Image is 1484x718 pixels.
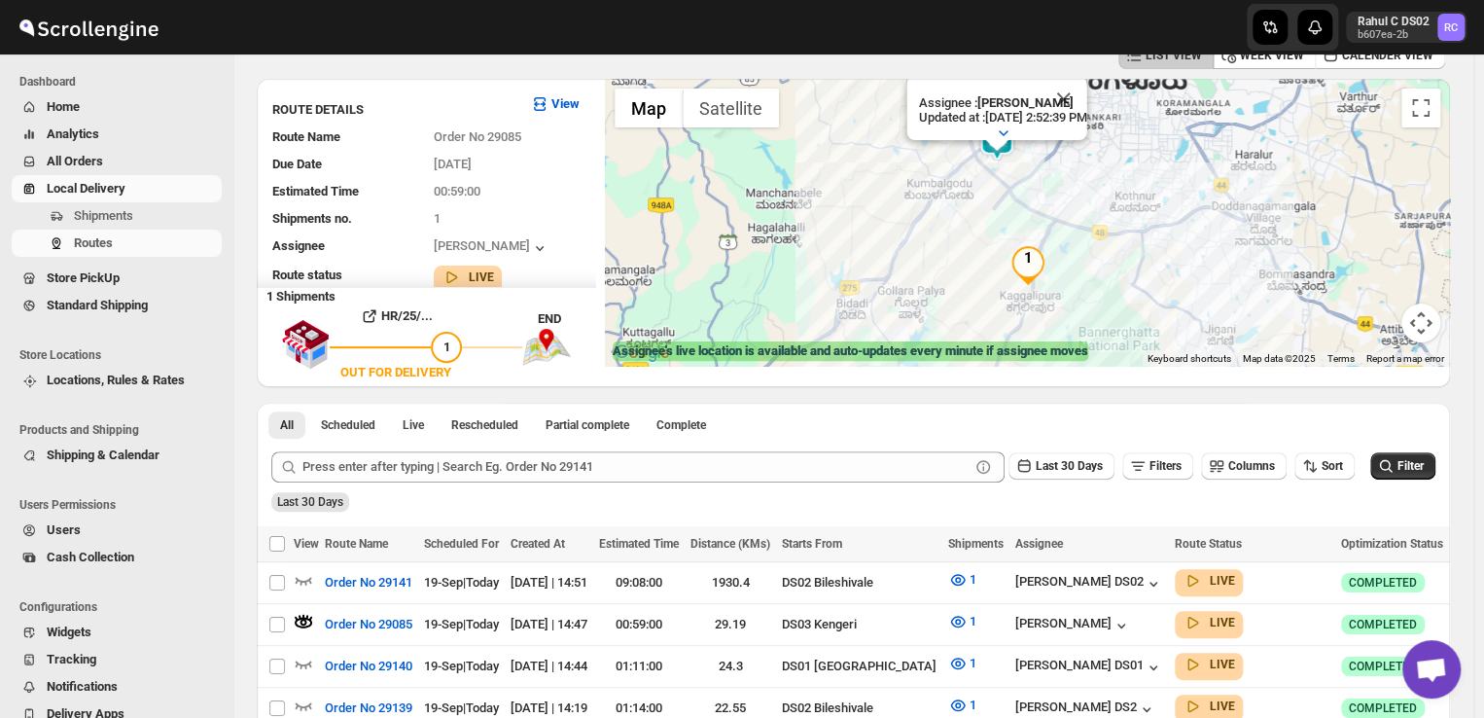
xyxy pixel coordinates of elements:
[12,93,222,121] button: Home
[47,270,120,285] span: Store PickUp
[1349,659,1417,674] span: COMPLETED
[782,699,936,718] div: DS02 Bileshivale
[47,126,99,141] span: Analytics
[277,495,343,509] span: Last 30 Days
[1015,616,1131,635] div: [PERSON_NAME]
[511,699,587,718] div: [DATE] | 14:19
[325,657,412,676] span: Order No 29140
[919,95,1087,110] p: Assignee :
[782,615,936,634] div: DS03 Kengeri
[977,95,1074,110] b: [PERSON_NAME]
[690,657,770,676] div: 24.3
[469,270,494,284] b: LIVE
[1349,700,1417,716] span: COMPLETED
[782,657,936,676] div: DS01 [GEOGRAPHIC_DATA]
[970,698,976,712] span: 1
[1183,697,1235,716] button: LIVE
[1149,459,1182,473] span: Filters
[599,615,679,634] div: 00:59:00
[12,121,222,148] button: Analytics
[340,363,451,382] div: OUT FOR DELIVERY
[1349,617,1417,632] span: COMPLETED
[683,89,779,127] button: Show satellite imagery
[12,230,222,257] button: Routes
[1210,658,1235,671] b: LIVE
[1210,574,1235,588] b: LIVE
[1315,42,1445,69] button: CALENDER VIEW
[281,306,330,382] img: shop.svg
[1358,29,1430,41] p: b607ea-2b
[313,651,424,682] button: Order No 29140
[74,208,133,223] span: Shipments
[1358,14,1430,29] p: Rahul C DS02
[970,656,976,670] span: 1
[511,573,587,592] div: [DATE] | 14:51
[1175,537,1242,551] span: Route Status
[272,100,514,120] h3: ROUTE DETAILS
[919,110,1087,125] p: Updated at : [DATE] 2:52:39 PM
[272,238,325,253] span: Assignee
[47,181,125,196] span: Local Delivery
[1366,353,1444,364] a: Report a map error
[19,347,224,363] span: Store Locations
[313,567,424,598] button: Order No 29141
[424,659,499,673] span: 19-Sep | Today
[599,657,679,676] div: 01:11:00
[47,652,96,666] span: Tracking
[1036,459,1103,473] span: Last 30 Days
[1041,76,1087,123] button: Close
[511,537,565,551] span: Created At
[451,417,518,433] span: Rescheduled
[12,442,222,469] button: Shipping & Calendar
[12,544,222,571] button: Cash Collection
[272,157,322,171] span: Due Date
[1183,655,1235,674] button: LIVE
[1183,613,1235,632] button: LIVE
[1015,574,1163,593] button: [PERSON_NAME] DS02
[690,615,770,634] div: 29.19
[1122,452,1193,480] button: Filters
[19,74,224,90] span: Dashboard
[538,309,595,329] div: END
[1240,48,1304,63] span: WEEK VIEW
[325,699,412,718] span: Order No 29139
[19,599,224,615] span: Configurations
[1183,571,1235,591] button: LIVE
[1228,459,1275,473] span: Columns
[268,412,305,439] button: All routes
[1401,89,1440,127] button: Toggle fullscreen view
[522,329,571,366] img: trip_end.png
[12,646,222,673] button: Tracking
[257,279,336,304] b: 1 Shipments
[280,417,294,433] span: All
[12,517,222,544] button: Users
[424,617,499,631] span: 19-Sep | Today
[690,699,770,718] div: 22.55
[936,648,988,679] button: 1
[936,564,988,595] button: 1
[434,157,472,171] span: [DATE]
[434,129,521,144] span: Order No 29085
[970,572,976,587] span: 1
[272,211,352,226] span: Shipments no.
[12,367,222,394] button: Locations, Rules & Rates
[1201,452,1287,480] button: Columns
[1148,352,1231,366] button: Keyboard shortcuts
[546,417,629,433] span: Partial complete
[1008,246,1047,285] div: 1
[782,573,936,592] div: DS02 Bileshivale
[403,417,424,433] span: Live
[1015,658,1163,677] div: [PERSON_NAME] DS01
[434,211,441,226] span: 1
[272,268,342,282] span: Route status
[1342,48,1433,63] span: CALENDER VIEW
[1015,537,1063,551] span: Assignee
[1402,640,1461,699] div: Open chat
[551,96,580,111] b: View
[443,340,450,354] span: 1
[19,497,224,513] span: Users Permissions
[47,522,81,537] span: Users
[1327,353,1355,364] a: Terms (opens in new tab)
[1322,459,1343,473] span: Sort
[442,268,494,287] button: LIVE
